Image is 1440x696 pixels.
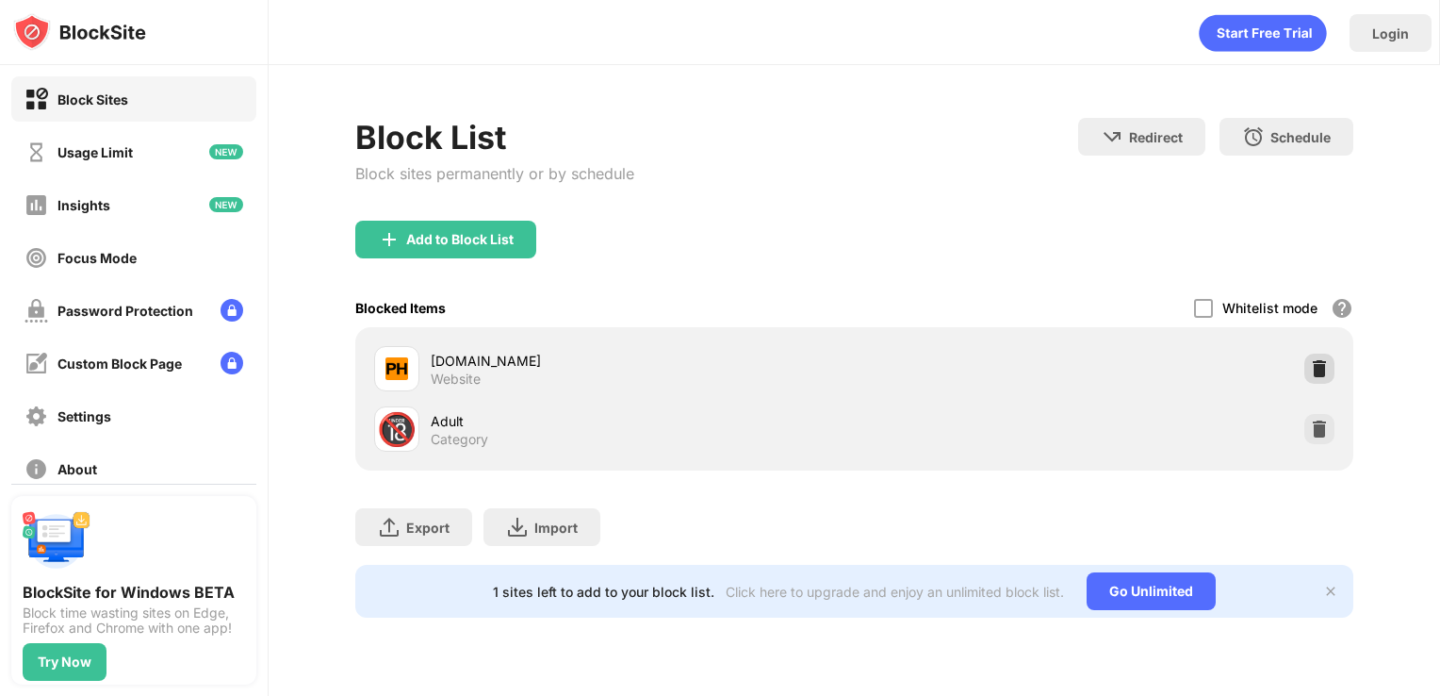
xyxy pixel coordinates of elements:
[1129,129,1183,145] div: Redirect
[726,584,1064,600] div: Click here to upgrade and enjoy an unlimited block list.
[25,352,48,375] img: customize-block-page-off.svg
[493,584,714,600] div: 1 sites left to add to your block list.
[25,88,48,111] img: block-on.svg
[38,655,91,670] div: Try Now
[209,144,243,159] img: new-icon.svg
[385,357,408,380] img: favicons
[57,144,133,160] div: Usage Limit
[57,250,137,266] div: Focus Mode
[57,197,110,213] div: Insights
[25,457,48,481] img: about-off.svg
[377,410,417,449] div: 🔞
[355,118,634,157] div: Block List
[1199,14,1327,52] div: animation
[355,164,634,183] div: Block sites permanently or by schedule
[221,299,243,322] img: lock-menu.svg
[25,246,48,270] img: focus-off.svg
[406,232,514,247] div: Add to Block List
[57,408,111,424] div: Settings
[13,13,146,51] img: logo-blocksite.svg
[23,583,245,602] div: BlockSite for Windows BETA
[1087,572,1216,610] div: Go Unlimited
[57,461,97,477] div: About
[57,91,128,108] div: Block Sites
[1372,25,1409,41] div: Login
[1270,129,1331,145] div: Schedule
[406,520,450,536] div: Export
[431,431,488,448] div: Category
[25,299,48,323] img: password-protection-off.svg
[57,356,182,372] div: Custom Block Page
[23,507,90,575] img: push-desktop.svg
[57,303,193,319] div: Password Protection
[431,371,481,388] div: Website
[1222,300,1317,316] div: Whitelist mode
[25,141,48,164] img: time-usage-off.svg
[25,193,48,217] img: insights-off.svg
[221,352,243,374] img: lock-menu.svg
[209,197,243,212] img: new-icon.svg
[23,605,245,636] div: Block time wasting sites on Edge, Firefox and Chrome with one app!
[534,520,578,536] div: Import
[25,405,48,428] img: settings-off.svg
[1323,584,1338,599] img: x-button.svg
[431,351,855,371] div: [DOMAIN_NAME]
[355,300,446,316] div: Blocked Items
[431,411,855,431] div: Adult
